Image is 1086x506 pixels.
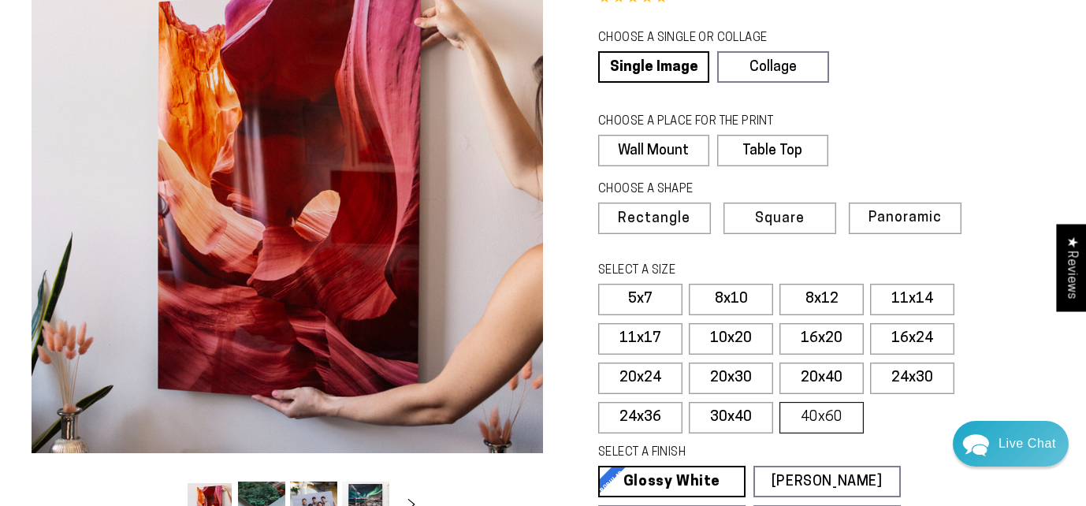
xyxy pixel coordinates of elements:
[598,402,682,433] label: 24x36
[1056,224,1086,311] div: Click to open Judge.me floating reviews tab
[870,323,954,355] label: 16x24
[999,421,1056,467] div: Contact Us Directly
[868,210,942,225] span: Panoramic
[598,113,813,131] legend: CHOOSE A PLACE FOR THE PRINT
[870,363,954,394] label: 24x30
[953,421,1069,467] div: Chat widget toggle
[779,284,864,315] label: 8x12
[779,323,864,355] label: 16x20
[598,323,682,355] label: 11x17
[689,323,773,355] label: 10x20
[598,181,816,199] legend: CHOOSE A SHAPE
[717,51,828,83] a: Collage
[689,363,773,394] label: 20x30
[717,135,828,166] label: Table Top
[689,284,773,315] label: 8x10
[598,363,682,394] label: 20x24
[689,402,773,433] label: 30x40
[598,466,746,497] a: Glossy White
[618,212,690,226] span: Rectangle
[779,363,864,394] label: 20x40
[598,445,866,462] legend: SELECT A FINISH
[598,30,814,47] legend: CHOOSE A SINGLE OR COLLAGE
[598,51,709,83] a: Single Image
[598,262,866,280] legend: SELECT A SIZE
[598,284,682,315] label: 5x7
[753,466,901,497] a: [PERSON_NAME]
[870,284,954,315] label: 11x14
[755,212,805,226] span: Square
[598,135,709,166] label: Wall Mount
[779,402,864,433] label: 40x60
